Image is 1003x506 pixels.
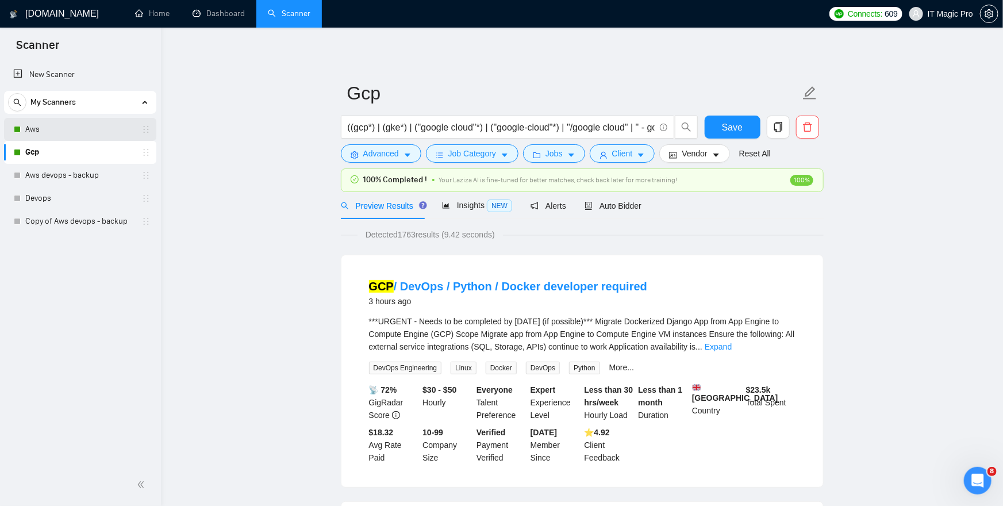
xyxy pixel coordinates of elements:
span: holder [141,125,151,134]
b: [GEOGRAPHIC_DATA] [692,384,778,402]
a: Devops [25,187,134,210]
span: My Scanners [30,91,76,114]
div: Country [690,384,744,421]
b: Everyone [476,385,513,394]
b: Expert [531,385,556,394]
b: [DATE] [531,428,557,437]
span: Advanced [363,147,399,160]
span: robot [585,202,593,210]
span: ... [695,342,702,351]
a: More... [609,363,635,372]
a: Aws devops - backup [25,164,134,187]
a: Gcp [25,141,134,164]
b: 10-99 [422,428,443,437]
span: idcard [669,151,677,159]
span: Client [612,147,633,160]
span: notification [531,202,539,210]
span: user [600,151,608,159]
b: Less than 1 month [638,385,682,407]
div: Hourly Load [582,384,636,421]
a: setting [980,9,998,18]
button: setting [980,5,998,23]
span: copy [767,122,789,132]
b: $18.32 [369,428,394,437]
b: ⭐️ 4.92 [585,428,610,437]
button: Save [705,116,760,139]
span: check-circle [351,175,359,183]
input: Scanner name... [347,79,800,108]
span: 100% Completed ! [363,174,428,186]
span: Docker [486,362,517,374]
div: 3 hours ago [369,294,648,308]
b: Less than 30 hrs/week [585,385,633,407]
li: New Scanner [4,63,156,86]
span: Linux [451,362,476,374]
span: search [9,98,26,106]
span: holder [141,171,151,180]
div: Tooltip anchor [418,200,428,210]
span: edit [802,86,817,101]
div: Member Since [528,426,582,464]
span: Detected 1763 results (9.42 seconds) [358,228,503,241]
div: Experience Level [528,384,582,421]
div: ***URGENT - Needs to be completed by [DATE] (if possible)*** Migrate Dockerized Django App from A... [369,315,796,353]
span: Python [569,362,600,374]
span: folder [533,151,541,159]
span: Your Laziza AI is fine-tuned for better matches, check back later for more training! [439,176,678,184]
div: GigRadar Score [367,384,421,421]
span: info-circle [392,411,400,419]
a: Expand [705,342,732,351]
li: My Scanners [4,91,156,233]
span: area-chart [442,201,450,209]
mark: GCP [369,280,394,293]
span: 100% [790,175,813,186]
a: GCP/ DevOps / Python / Docker developer required [369,280,648,293]
span: 609 [885,7,897,20]
span: user [912,10,920,18]
span: search [341,202,349,210]
button: idcardVendorcaret-down [659,144,729,163]
a: homeHome [135,9,170,18]
b: $30 - $50 [422,385,456,394]
span: caret-down [712,151,720,159]
span: DevOps Engineering [369,362,442,374]
button: search [8,93,26,112]
span: NEW [487,200,512,212]
span: Alerts [531,201,566,210]
span: info-circle [660,124,667,131]
span: Job Category [448,147,496,160]
span: Connects: [848,7,882,20]
span: Insights [442,201,512,210]
b: $ 23.5k [746,385,771,394]
button: delete [796,116,819,139]
div: Duration [636,384,690,421]
img: 🇬🇧 [693,384,701,392]
span: double-left [137,479,148,490]
button: search [675,116,698,139]
a: Copy of Aws devops - backup [25,210,134,233]
img: upwork-logo.png [835,9,844,18]
span: holder [141,194,151,203]
span: caret-down [637,151,645,159]
b: Verified [476,428,506,437]
span: DevOps [526,362,560,374]
a: New Scanner [13,63,147,86]
span: caret-down [567,151,575,159]
div: Client Feedback [582,426,636,464]
button: copy [767,116,790,139]
span: holder [141,217,151,226]
button: settingAdvancedcaret-down [341,144,421,163]
b: 📡 72% [369,385,397,394]
iframe: Intercom live chat [964,467,992,494]
img: logo [10,5,18,24]
div: Company Size [420,426,474,464]
a: Reset All [739,147,771,160]
span: delete [797,122,818,132]
div: Hourly [420,384,474,421]
div: Total Spent [744,384,798,421]
input: Search Freelance Jobs... [348,120,655,135]
button: userClientcaret-down [590,144,655,163]
a: searchScanner [268,9,310,18]
span: 8 [987,467,997,476]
